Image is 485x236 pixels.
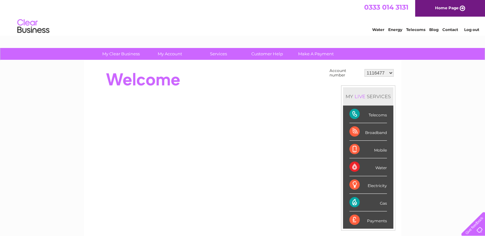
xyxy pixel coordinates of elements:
[349,211,387,229] div: Payments
[372,27,384,32] a: Water
[343,87,393,106] div: MY SERVICES
[143,48,196,60] a: My Account
[464,27,479,32] a: Log out
[95,48,147,60] a: My Clear Business
[349,176,387,194] div: Electricity
[349,106,387,123] div: Telecoms
[349,141,387,158] div: Mobile
[349,158,387,176] div: Water
[17,17,50,36] img: logo.png
[91,4,394,31] div: Clear Business is a trading name of Verastar Limited (registered in [GEOGRAPHIC_DATA] No. 3667643...
[241,48,294,60] a: Customer Help
[442,27,458,32] a: Contact
[289,48,342,60] a: Make A Payment
[349,123,387,141] div: Broadband
[328,67,363,79] td: Account number
[353,93,367,99] div: LIVE
[349,194,387,211] div: Gas
[429,27,439,32] a: Blog
[364,3,408,11] a: 0333 014 3131
[406,27,425,32] a: Telecoms
[388,27,402,32] a: Energy
[192,48,245,60] a: Services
